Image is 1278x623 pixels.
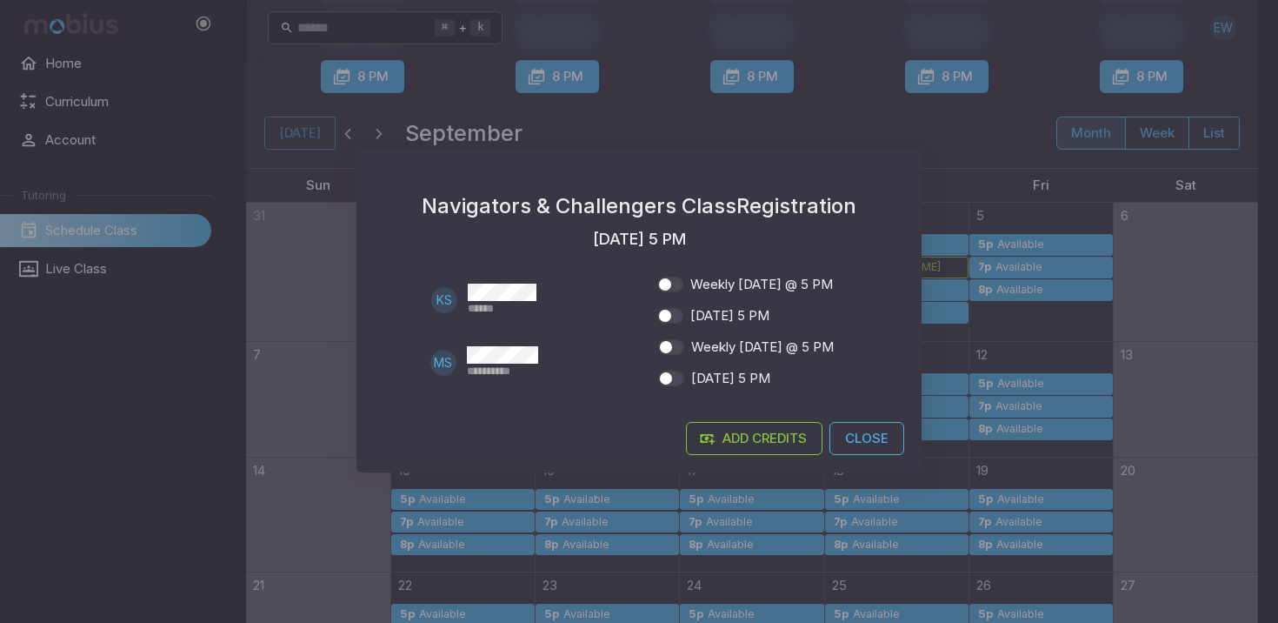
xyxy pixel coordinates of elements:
h2: Navigators & Challengers Class Registration [356,151,922,238]
h5: [DATE] 5 PM [593,227,686,251]
span: Weekly [DATE] @ 5 PM [691,338,834,357]
span: [DATE] 5 PM [691,369,770,388]
span: Weekly [DATE] @ 5 PM [690,275,833,294]
a: Add Credits [686,422,822,455]
button: Close [829,422,904,455]
span: [DATE] 5 PM [690,306,769,325]
div: MS [430,350,456,376]
div: KS [431,287,457,313]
